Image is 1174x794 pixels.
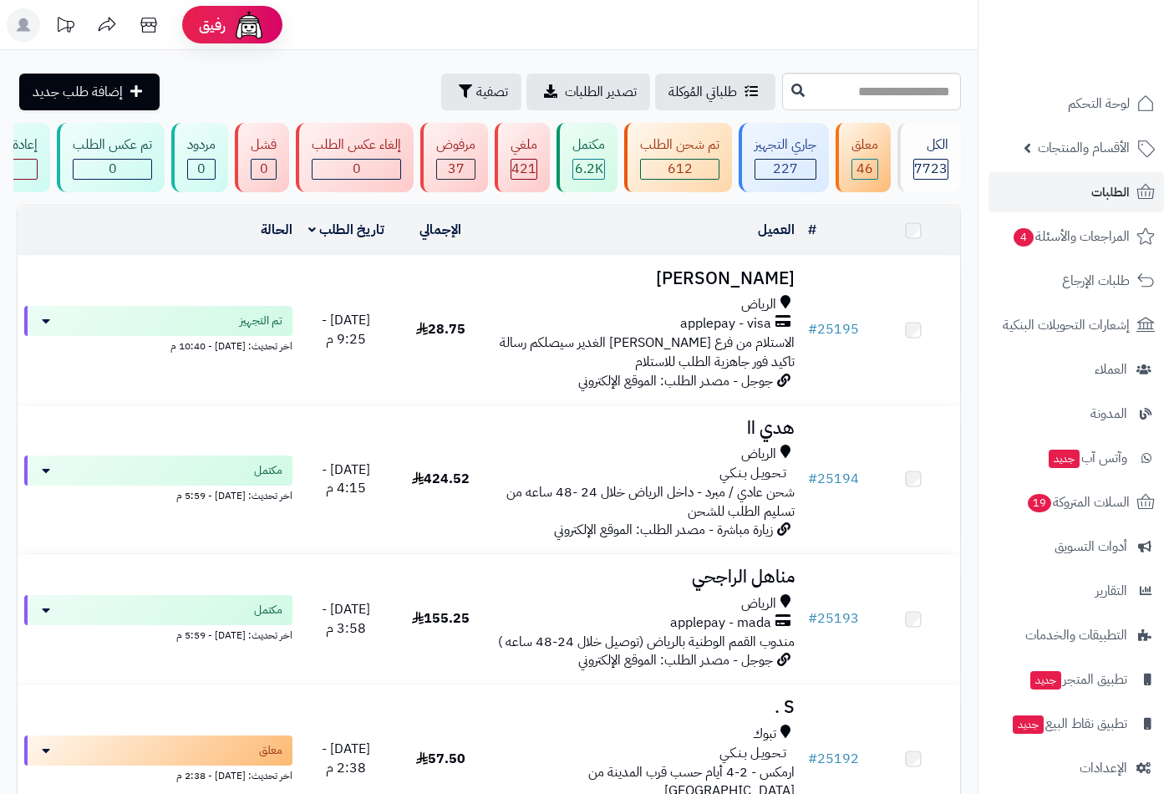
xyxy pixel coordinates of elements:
[554,520,773,540] span: زيارة مباشرة - مصدر الطلب: الموقع الإلكتروني
[988,172,1164,212] a: الطلبات
[511,160,536,179] div: 421
[753,725,776,744] span: تبوك
[436,135,475,155] div: مرفوض
[573,160,604,179] div: 6204
[495,419,795,438] h3: هدي اا
[735,123,832,192] a: جاري التجهيز 227
[188,160,215,179] div: 0
[254,602,282,618] span: مكتمل
[526,74,650,110] a: تصدير الطلبات
[808,749,817,769] span: #
[988,438,1164,478] a: وآتس آبجديد
[240,313,282,329] span: تم التجهيز
[572,135,605,155] div: مكتمل
[578,650,773,670] span: جوجل - مصدر الطلب: الموقع الإلكتروني
[476,82,508,102] span: تصفية
[894,123,964,192] a: الكل7723
[1062,269,1130,293] span: طلبات الإرجاع
[988,305,1164,345] a: إشعارات التحويلات البنكية
[322,599,370,639] span: [DATE] - 3:58 م
[322,739,370,778] span: [DATE] - 2:38 م
[565,82,637,102] span: تصدير الطلبات
[832,123,894,192] a: معلق 46
[1095,579,1127,603] span: التقارير
[719,744,786,763] span: تـحـويـل بـنـكـي
[1060,13,1158,48] img: logo-2.png
[231,123,292,192] a: فشل 0
[988,349,1164,389] a: العملاء
[808,608,859,629] a: #25193
[553,123,621,192] a: مكتمل 6.2K
[741,295,776,314] span: الرياض
[741,594,776,613] span: الرياض
[851,135,878,155] div: معلق
[24,625,292,643] div: اخر تحديث: [DATE] - 5:59 م
[495,568,795,587] h3: مناهل الراجحي
[322,460,370,499] span: [DATE] - 4:15 م
[254,462,282,479] span: مكتمل
[1090,402,1127,425] span: المدونة
[1029,668,1127,691] span: تطبيق المتجر
[1012,225,1130,248] span: المراجعات والأسئلة
[808,469,859,489] a: #25194
[448,159,465,179] span: 37
[252,160,276,179] div: 0
[322,310,370,349] span: [DATE] - 9:25 م
[500,333,795,372] span: الاستلام من فرع [PERSON_NAME] الغدير سيصلكم رسالة تاكيد فور جاهزية الطلب للاستلام
[24,336,292,354] div: اخر تحديث: [DATE] - 10:40 م
[808,608,817,629] span: #
[312,135,401,155] div: إلغاء عكس الطلب
[441,74,521,110] button: تصفية
[575,159,603,179] span: 6.2K
[109,159,117,179] span: 0
[437,160,475,179] div: 37
[199,15,226,35] span: رفيق
[1095,358,1127,381] span: العملاء
[914,159,948,179] span: 7723
[1028,494,1051,512] span: 19
[261,220,292,240] a: الحالة
[1030,671,1061,690] span: جديد
[495,269,795,288] h3: [PERSON_NAME]
[1013,715,1044,734] span: جديد
[640,135,719,155] div: تم شحن الطلب
[578,371,773,391] span: جوجل - مصدر الطلب: الموقع الإلكتروني
[808,319,859,339] a: #25195
[988,261,1164,301] a: طلبات الإرجاع
[232,8,266,42] img: ai-face.png
[988,571,1164,611] a: التقارير
[680,314,771,333] span: applepay - visa
[506,482,795,522] span: شحن عادي / مبرد - داخل الرياض خلال 24 -48 ساعه من تسليم الطلب للشحن
[988,748,1164,788] a: الإعدادات
[44,8,86,46] a: تحديثات المنصة
[668,82,737,102] span: طلباتي المُوكلة
[856,159,873,179] span: 46
[417,123,491,192] a: مرفوض 37
[988,394,1164,434] a: المدونة
[24,486,292,503] div: اخر تحديث: [DATE] - 5:59 م
[719,464,786,483] span: تـحـويـل بـنـكـي
[73,135,152,155] div: تم عكس الطلب
[988,615,1164,655] a: التطبيقات والخدمات
[1014,228,1034,247] span: 4
[808,220,816,240] a: #
[913,135,948,155] div: الكل
[308,220,384,240] a: تاريخ الطلب
[655,74,775,110] a: طلباتي المُوكلة
[988,482,1164,522] a: السلات المتروكة19
[416,319,465,339] span: 28.75
[53,123,168,192] a: تم عكس الطلب 0
[808,319,817,339] span: #
[758,220,795,240] a: العميل
[808,749,859,769] a: #25192
[416,749,465,769] span: 57.50
[259,742,282,759] span: معلق
[33,82,123,102] span: إضافة طلب جديد
[755,160,816,179] div: 227
[491,123,553,192] a: ملغي 421
[24,766,292,783] div: اخر تحديث: [DATE] - 2:38 م
[988,704,1164,744] a: تطبيق نقاط البيعجديد
[292,123,417,192] a: إلغاء عكس الطلب 0
[1068,92,1130,115] span: لوحة التحكم
[511,159,536,179] span: 421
